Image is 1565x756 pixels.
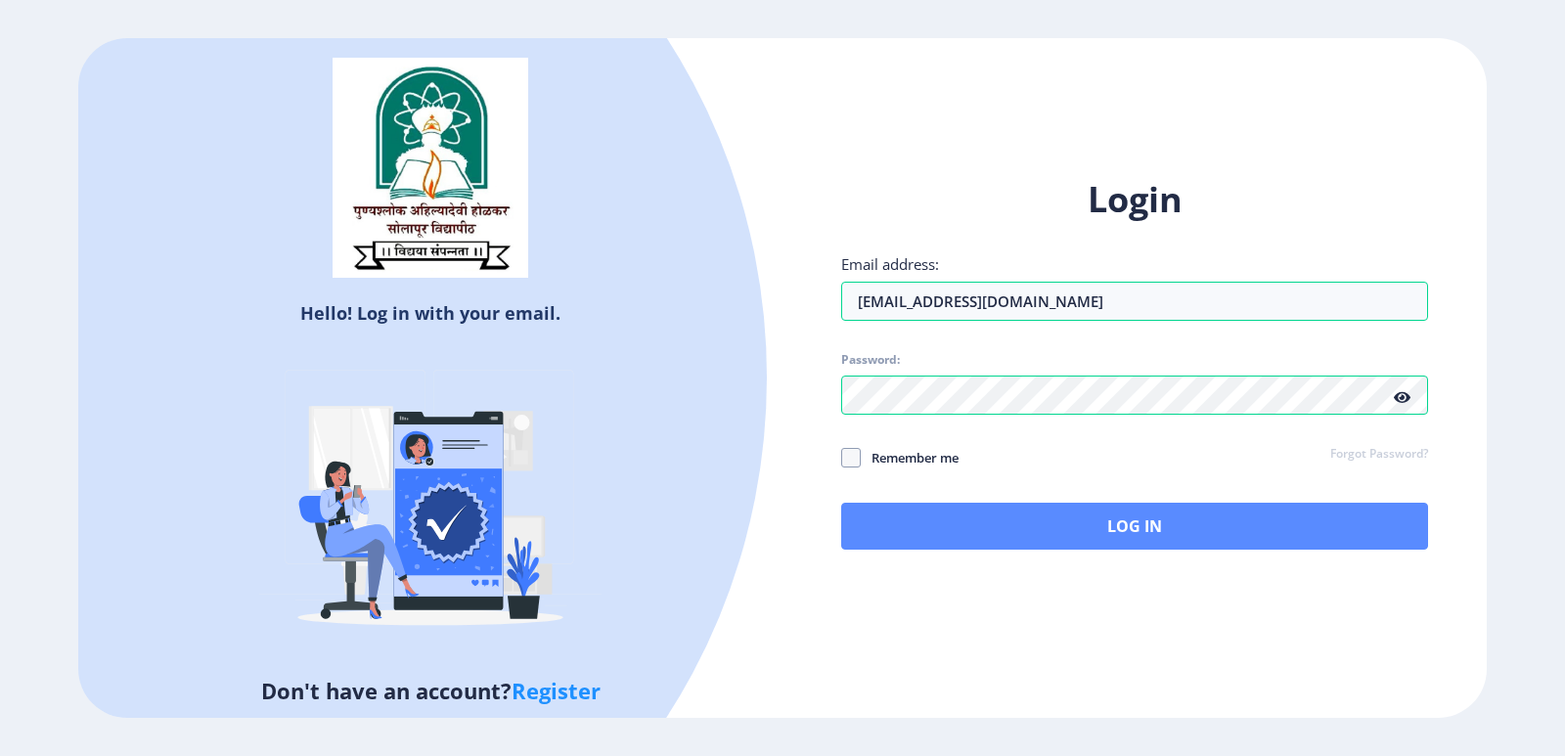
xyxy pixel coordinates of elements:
[841,352,900,368] label: Password:
[259,333,602,675] img: Verified-rafiki.svg
[841,503,1428,550] button: Log In
[512,676,601,705] a: Register
[841,176,1428,223] h1: Login
[1330,446,1428,464] a: Forgot Password?
[861,446,959,469] span: Remember me
[841,254,939,274] label: Email address:
[841,282,1428,321] input: Email address
[333,58,528,279] img: sulogo.png
[93,675,768,706] h5: Don't have an account?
